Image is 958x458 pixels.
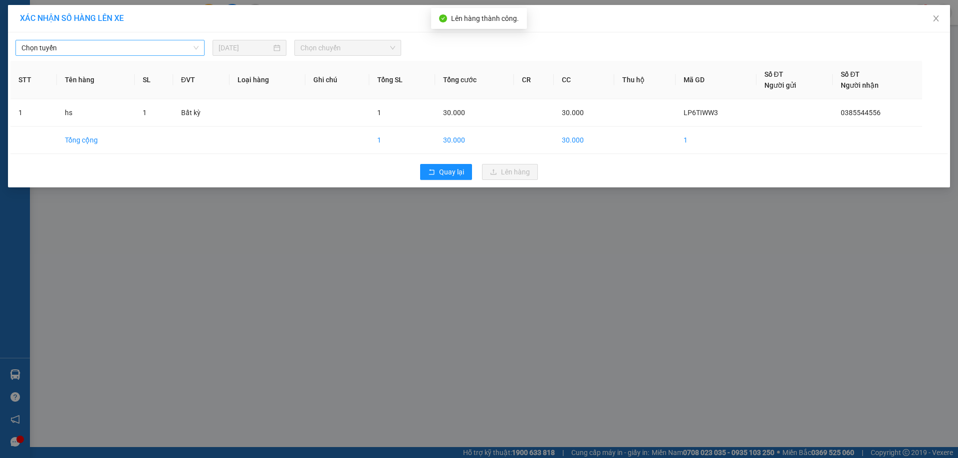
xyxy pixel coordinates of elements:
[420,164,472,180] button: rollbackQuay lại
[435,61,514,99] th: Tổng cước
[922,5,950,33] button: Close
[300,40,395,55] span: Chọn chuyến
[676,127,756,154] td: 1
[443,109,465,117] span: 30.000
[135,61,173,99] th: SL
[10,61,57,99] th: STT
[554,61,614,99] th: CC
[439,166,464,177] span: Quay lại
[764,81,796,89] span: Người gửi
[20,13,124,23] span: XÁC NHẬN SỐ HÀNG LÊN XE
[482,164,538,180] button: uploadLên hàng
[173,61,230,99] th: ĐVT
[841,70,860,78] span: Số ĐT
[219,42,271,53] input: 15/08/2025
[428,168,435,176] span: rollback
[435,127,514,154] td: 30.000
[57,127,135,154] td: Tổng cộng
[676,61,756,99] th: Mã GD
[21,40,199,55] span: Chọn tuyến
[143,109,147,117] span: 1
[57,99,135,127] td: hs
[932,14,940,22] span: close
[377,109,381,117] span: 1
[173,99,230,127] td: Bất kỳ
[439,14,447,22] span: check-circle
[841,109,881,117] span: 0385544556
[764,70,783,78] span: Số ĐT
[369,127,436,154] td: 1
[57,61,135,99] th: Tên hàng
[514,61,554,99] th: CR
[230,61,305,99] th: Loại hàng
[10,99,57,127] td: 1
[562,109,584,117] span: 30.000
[369,61,436,99] th: Tổng SL
[841,81,879,89] span: Người nhận
[305,61,369,99] th: Ghi chú
[554,127,614,154] td: 30.000
[684,109,718,117] span: LP6TIWW3
[451,14,519,22] span: Lên hàng thành công.
[614,61,676,99] th: Thu hộ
